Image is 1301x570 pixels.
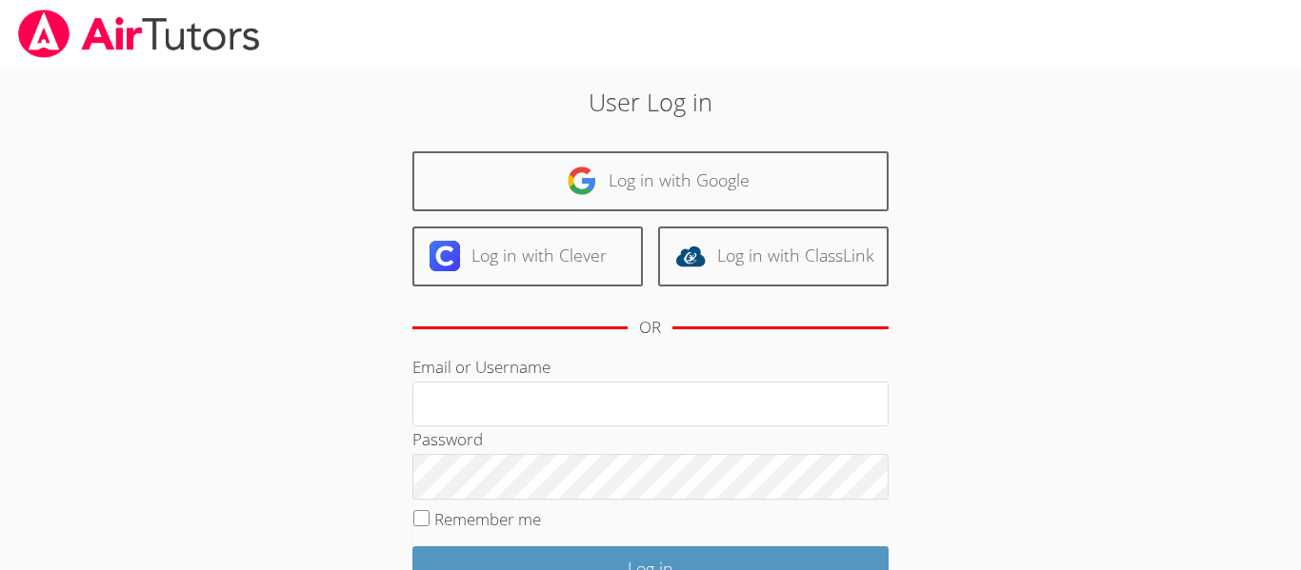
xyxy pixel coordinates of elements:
a: Log in with Google [412,151,889,211]
label: Email or Username [412,356,550,378]
label: Password [412,428,483,450]
img: classlink-logo-d6bb404cc1216ec64c9a2012d9dc4662098be43eaf13dc465df04b49fa7ab582.svg [675,241,706,271]
div: OR [639,314,661,342]
h2: User Log in [299,84,1002,120]
label: Remember me [434,508,541,530]
img: google-logo-50288ca7cdecda66e5e0955fdab243c47b7ad437acaf1139b6f446037453330a.svg [567,166,597,196]
img: airtutors_banner-c4298cdbf04f3fff15de1276eac7730deb9818008684d7c2e4769d2f7ddbe033.png [16,10,262,58]
a: Log in with Clever [412,226,643,286]
img: clever-logo-6eab21bc6e7a338710f1a6ff85c0baf02591cd810cc4098c63d3a4b26e2feb20.svg [430,241,460,271]
a: Log in with ClassLink [658,226,889,286]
